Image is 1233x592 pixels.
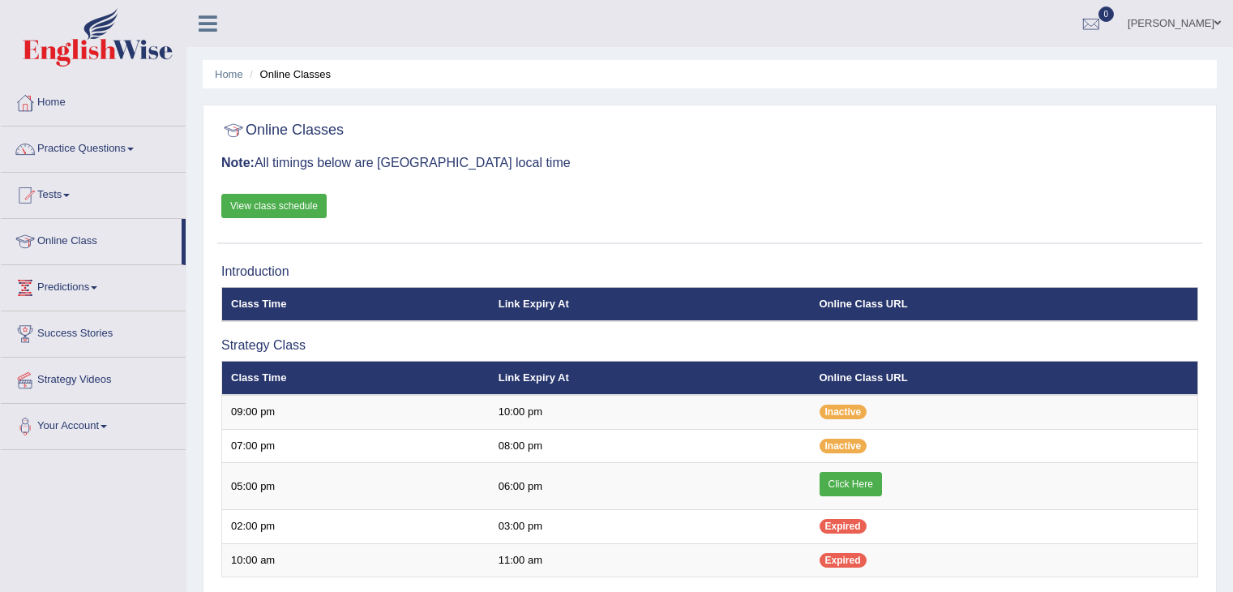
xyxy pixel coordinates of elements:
[811,287,1198,321] th: Online Class URL
[820,472,882,496] a: Click Here
[490,429,811,463] td: 08:00 pm
[246,66,331,82] li: Online Classes
[221,194,327,218] a: View class schedule
[222,463,490,510] td: 05:00 pm
[221,118,344,143] h2: Online Classes
[221,264,1198,279] h3: Introduction
[215,68,243,80] a: Home
[811,361,1198,395] th: Online Class URL
[490,361,811,395] th: Link Expiry At
[221,156,255,169] b: Note:
[820,553,867,568] span: Expired
[1,265,186,306] a: Predictions
[820,439,867,453] span: Inactive
[222,361,490,395] th: Class Time
[221,156,1198,170] h3: All timings below are [GEOGRAPHIC_DATA] local time
[222,287,490,321] th: Class Time
[1,311,186,352] a: Success Stories
[222,429,490,463] td: 07:00 pm
[490,287,811,321] th: Link Expiry At
[820,519,867,534] span: Expired
[221,338,1198,353] h3: Strategy Class
[490,510,811,544] td: 03:00 pm
[490,543,811,577] td: 11:00 am
[1,404,186,444] a: Your Account
[1098,6,1115,22] span: 0
[1,80,186,121] a: Home
[222,543,490,577] td: 10:00 am
[222,395,490,429] td: 09:00 pm
[222,510,490,544] td: 02:00 pm
[1,219,182,260] a: Online Class
[1,173,186,213] a: Tests
[1,127,186,167] a: Practice Questions
[490,463,811,510] td: 06:00 pm
[820,405,867,419] span: Inactive
[490,395,811,429] td: 10:00 pm
[1,358,186,398] a: Strategy Videos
